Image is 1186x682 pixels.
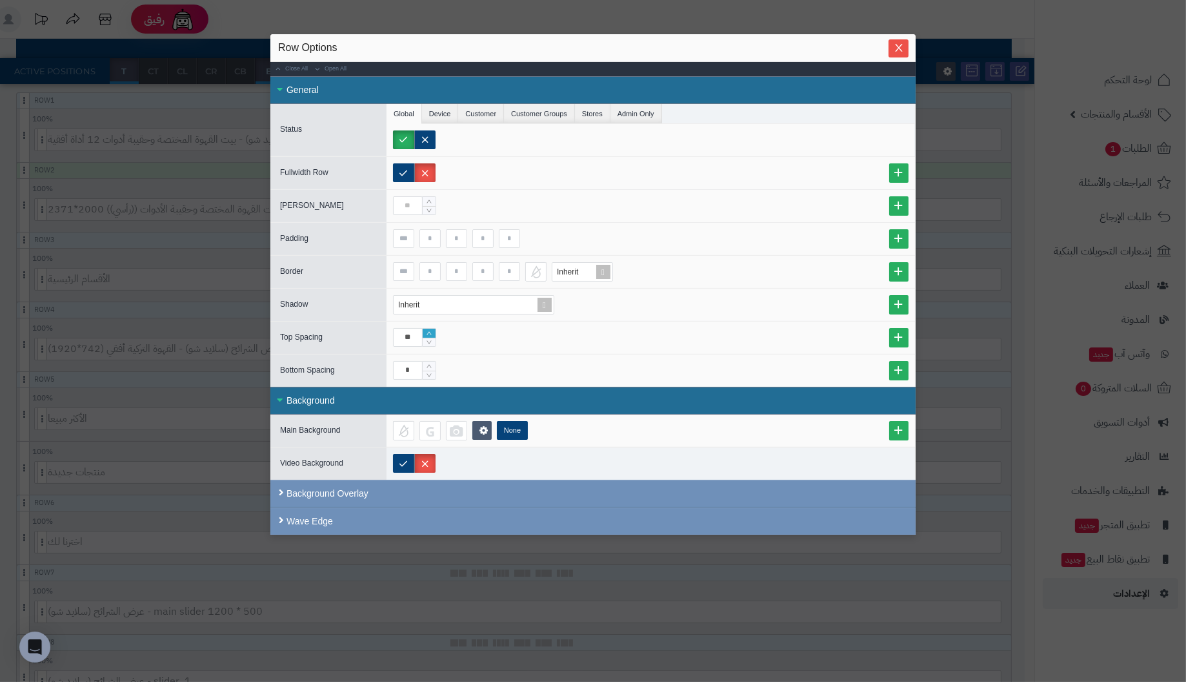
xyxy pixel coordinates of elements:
[423,206,436,215] span: Decrease Value
[280,125,302,134] span: Status
[278,41,908,55] div: Row Options
[280,300,308,309] span: Shadow
[423,329,436,338] span: Increase Value
[270,508,916,535] div: Wave Edge
[280,459,343,468] span: Video Background
[280,267,303,276] span: Border
[280,366,335,375] span: Bottom Spacing
[19,632,50,663] div: Open Intercom Messenger
[387,104,422,123] li: Global
[398,296,432,314] div: Inherit
[280,201,344,210] span: [PERSON_NAME]
[270,387,916,415] div: Background
[280,426,340,435] span: Main Background
[423,362,436,371] span: Increase Value
[310,62,348,76] a: Open All
[557,267,578,276] span: Inherit
[270,62,310,76] a: Close All
[280,333,323,342] span: Top Spacing
[280,168,328,177] span: Fullwidth Row
[497,421,528,440] label: None
[575,104,610,123] li: Stores
[458,104,504,123] li: Customer
[423,371,436,380] span: Decrease Value
[889,39,909,57] button: Close
[422,104,459,123] li: Device
[270,480,916,508] div: Background Overlay
[270,76,916,104] div: General
[610,104,662,123] li: Admin Only
[504,104,575,123] li: Customer Groups
[423,338,436,347] span: Decrease Value
[423,197,436,206] span: Increase Value
[280,234,308,243] span: Padding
